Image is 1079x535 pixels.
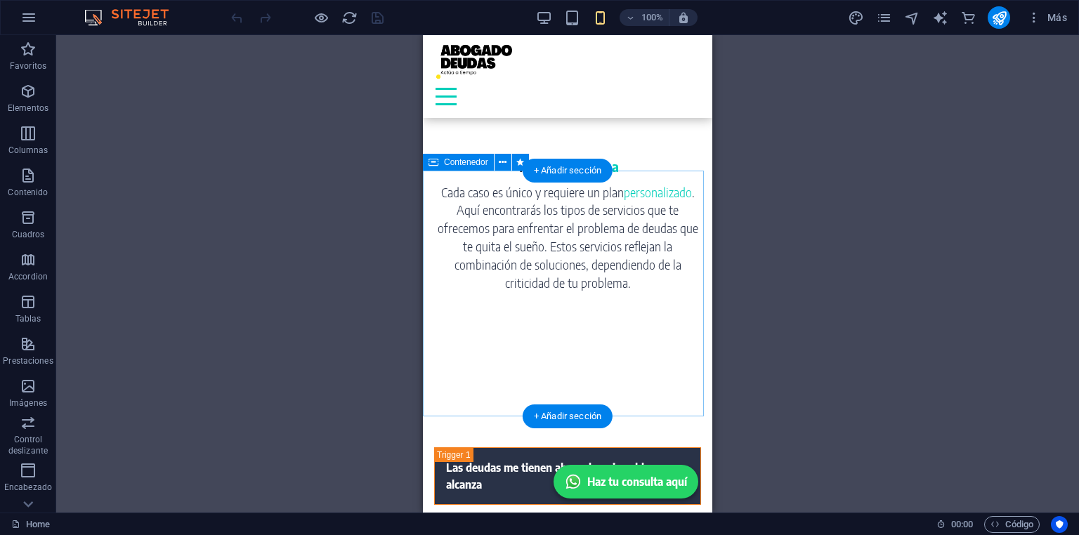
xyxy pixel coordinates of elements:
button: Haz clic para salir del modo de previsualización y seguir editando [313,9,329,26]
span: Código [990,516,1033,533]
button: Código [984,516,1040,533]
span: : [961,519,963,529]
p: Contenido [8,187,48,198]
p: Tablas [15,313,41,324]
button: reload [341,9,358,26]
i: Volver a cargar página [341,10,358,26]
span: 00 00 [951,516,973,533]
i: AI Writer [932,10,948,26]
button: pages [875,9,892,26]
button: 100% [620,9,669,26]
i: Al redimensionar, ajustar el nivel de zoom automáticamente para ajustarse al dispositivo elegido. [677,11,690,24]
i: Diseño (Ctrl+Alt+Y) [848,10,864,26]
a: Haz clic para cancelar la selección y doble clic para abrir páginas [11,516,50,533]
p: Columnas [8,145,48,156]
p: Cuadros [12,229,45,240]
p: Accordion [8,271,48,282]
p: Imágenes [9,397,47,409]
button: text_generator [931,9,948,26]
h6: 100% [641,9,663,26]
p: Encabezado [4,482,52,493]
span: Contenedor [444,158,488,166]
button: navigator [903,9,920,26]
span: Más [1027,11,1067,25]
p: Favoritos [10,60,46,72]
button: Usercentrics [1051,516,1068,533]
button: publish [988,6,1010,29]
p: Elementos [8,103,48,114]
div: + Añadir sección [523,159,613,183]
i: Navegador [904,10,920,26]
img: Editor Logo [81,9,186,26]
i: Publicar [991,10,1007,26]
button: commerce [960,9,976,26]
button: Más [1021,6,1073,29]
div: + Añadir sección [523,404,613,428]
i: Comercio [960,10,976,26]
h6: Tiempo de la sesión [936,516,974,533]
i: Páginas (Ctrl+Alt+S) [876,10,892,26]
p: Prestaciones [3,355,53,366]
button: design [847,9,864,26]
